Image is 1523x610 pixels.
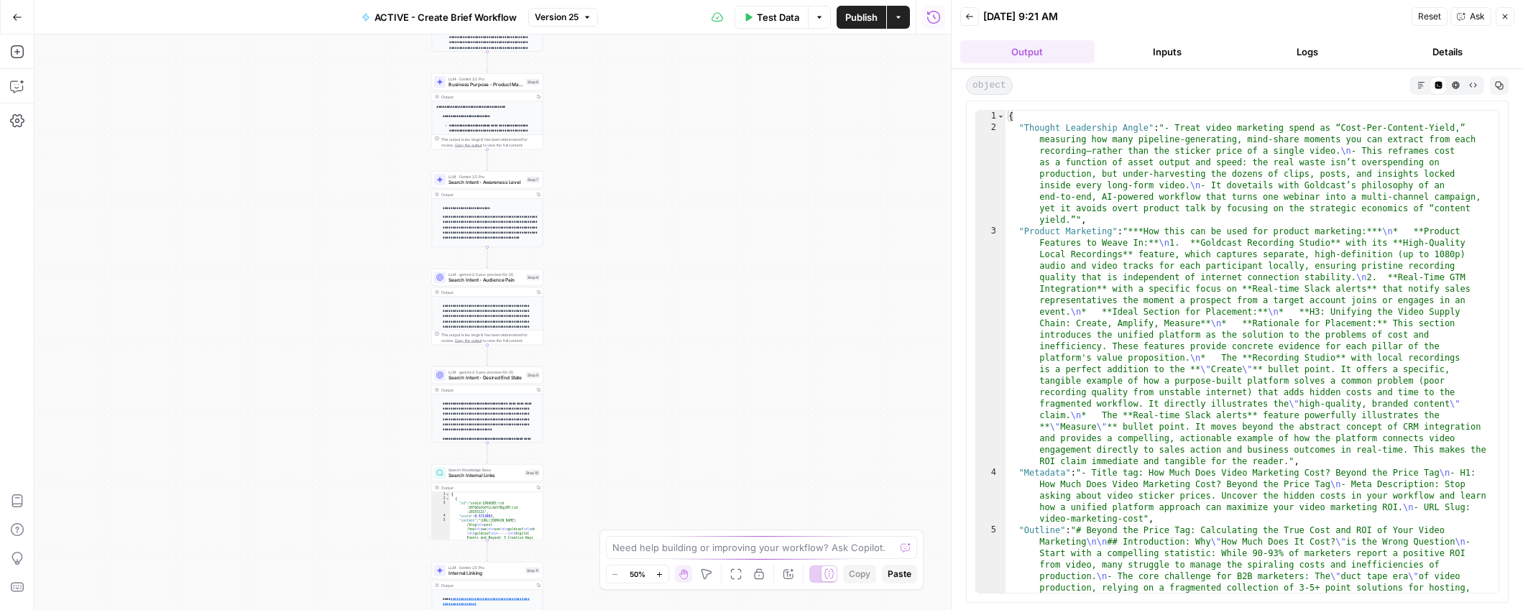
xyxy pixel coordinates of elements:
span: LLM · Gemini 2.5 Pro [448,174,523,180]
button: Publish [837,6,886,29]
g: Edge from step_10 to step_11 [487,540,489,561]
button: Paste [882,565,917,583]
div: 3 [432,501,450,514]
div: Search Knowledge BaseSearch Internal LinksStep 10Output[ { "id":"vsdid:1866085:rid :SHTbDqfo0fLLX... [432,464,543,540]
div: Output [441,290,532,295]
span: Search Intent - Awareness Level [448,179,523,186]
div: Step 10 [525,470,540,476]
span: ACTIVE - Create Brief Workflow [374,10,517,24]
div: Step 6 [526,79,540,86]
div: 2 [976,122,1006,226]
div: Output [441,94,532,100]
div: 1 [432,492,450,496]
span: 50% [630,568,645,580]
span: Copy the output [455,143,482,147]
div: Step 9 [526,372,540,379]
button: Inputs [1100,40,1235,63]
button: ACTIVE - Create Brief Workflow [353,6,525,29]
span: Paste [888,568,911,581]
span: object [966,76,1013,95]
span: Copy [849,568,870,581]
g: Edge from step_7 to step_8 [487,247,489,268]
button: Reset [1412,7,1448,26]
span: Test Data [757,10,799,24]
div: Step 8 [526,274,540,281]
div: 4 [432,514,450,518]
span: Search Internal Links [448,472,522,479]
button: Output [960,40,1095,63]
div: Output [441,387,532,393]
div: Output [441,485,532,491]
div: This output is too large & has been abbreviated for review. to view the full content. [441,137,540,148]
button: Ask [1450,7,1491,26]
g: Edge from step_9 to step_10 [487,443,489,463]
div: Output [441,192,532,198]
div: LLM · gemini-2.5-pro-preview-03-25Search Intent - Audience PainStep 8Output**** **** **** **** **... [432,269,543,345]
button: Logs [1241,40,1375,63]
span: Internal Linking [448,570,523,577]
div: 1 [976,111,1006,122]
span: Toggle code folding, rows 2 through 19 [446,496,450,501]
div: 2 [432,496,450,501]
span: Publish [845,10,878,24]
div: 3 [976,226,1006,467]
span: LLM · gemini-2.5-pro-preview-03-25 [448,272,523,277]
span: Copy the output [455,338,482,343]
span: Search Intent - Audience Pain [448,277,523,284]
div: LLM · gemini-2.5-pro-preview-03-25Search Intent - Desired End StateStep 9Output**** **** **** ***... [432,366,543,443]
div: Step 7 [526,177,540,183]
span: Version 25 [535,11,579,24]
span: Ask [1470,10,1485,23]
span: LLM · gemini-2.5-pro-preview-03-25 [448,369,523,375]
div: 5 [432,518,450,604]
g: Edge from step_6 to step_7 [487,149,489,170]
div: Step 11 [525,568,540,574]
span: Business Purpose - Product Marketing [448,81,523,88]
div: Output [441,583,532,588]
span: Reset [1418,10,1441,23]
button: Test Data [735,6,808,29]
span: Toggle code folding, rows 1 through 182 [446,492,450,496]
g: Edge from step_8 to step_9 [487,345,489,366]
span: LLM · Gemini 2.5 Pro [448,565,523,570]
div: 4 [976,467,1006,524]
span: Search Intent - Desired End State [448,374,523,382]
button: Details [1380,40,1514,63]
span: Toggle code folding, rows 1 through 7 [997,111,1005,122]
button: Version 25 [528,8,598,27]
g: Edge from step_5 to step_6 [487,52,489,73]
div: This output is too large & has been abbreviated for review. to view the full content. [441,332,540,343]
span: LLM · Gemini 2.5 Pro [448,76,523,82]
button: Copy [843,565,876,583]
span: Search Knowledge Base [448,467,522,473]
